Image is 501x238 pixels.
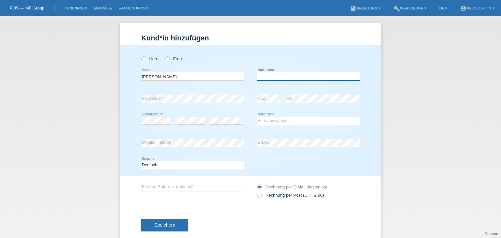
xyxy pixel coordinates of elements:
[154,222,175,228] span: Speichern
[61,6,90,10] a: Kund*innen
[141,56,158,61] label: Herr
[436,6,450,10] a: DE ▾
[350,5,357,12] i: book
[460,5,467,12] i: account_circle
[393,5,400,12] i: build
[257,193,261,201] input: Rechnung per Post (CHF 2.90)
[90,6,115,10] a: Einkäufe
[257,185,327,189] label: Rechnung per E-Mail (kostenlos)
[457,6,498,10] a: account_circleVeloLoft TV ▾
[141,56,145,61] input: Herr
[141,34,360,42] h1: Kund*in hinzufügen
[165,56,182,61] label: Frau
[347,6,384,10] a: bookAnleitung ▾
[141,219,188,231] button: Speichern
[10,6,44,10] a: POS — MF Group
[115,6,153,10] a: E-Mail Support
[257,193,324,198] label: Rechnung per Post (CHF 2.90)
[165,56,169,61] input: Frau
[257,185,261,193] input: Rechnung per E-Mail (kostenlos)
[485,232,498,236] a: Support
[390,6,430,10] a: buildWerkzeuge ▾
